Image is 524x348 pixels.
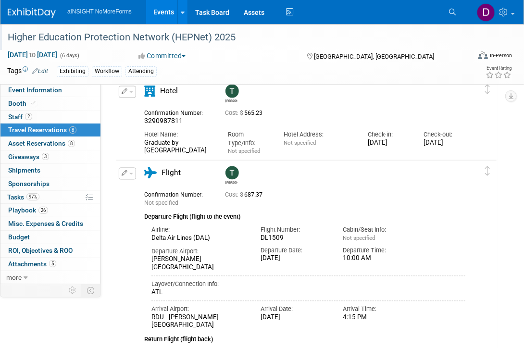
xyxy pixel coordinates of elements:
[477,3,495,22] img: Dae Kim
[151,256,247,272] div: [PERSON_NAME][GEOGRAPHIC_DATA]
[0,150,100,163] a: Giveaways3
[0,217,100,230] a: Misc. Expenses & Credits
[343,255,411,263] div: 10:00 AM
[144,86,155,97] i: Hotel
[144,107,211,117] div: Confirmation Number:
[0,231,100,244] a: Budget
[4,29,462,46] div: Higher Education Protection Network (HEPNet) 2025
[135,51,189,61] button: Committed
[225,192,244,199] span: Cost: $
[144,131,213,139] div: Hotel Name:
[261,314,329,322] div: [DATE]
[0,124,100,137] a: Travel Reservations8
[228,148,260,155] span: Not specified
[26,193,39,200] span: 97%
[434,50,512,64] div: Event Format
[144,208,465,222] div: Departure Flight (flight to the event)
[7,66,48,77] td: Tags
[0,191,100,204] a: Tasks97%
[0,137,100,150] a: Asset Reservations8
[8,206,48,214] span: Playbook
[8,166,40,174] span: Shipments
[8,247,73,254] span: ROI, Objectives & ROO
[424,139,465,148] div: [DATE]
[57,66,88,76] div: Exhibiting
[144,330,465,345] div: Return Flight (flight back)
[225,85,239,98] img: Teresa Papanicolaou
[228,131,269,148] div: Room Type/Info:
[225,180,237,185] div: Teresa Papanicolaou
[485,85,490,95] i: Click and drag to move item
[343,226,411,235] div: Cabin/Seat Info:
[0,111,100,124] a: Staff2
[69,126,76,134] span: 8
[225,166,239,180] img: Teresa Papanicolaou
[25,113,32,120] span: 2
[0,258,100,271] a: Attachments5
[0,164,100,177] a: Shipments
[31,100,36,106] i: Booth reservation complete
[151,226,247,235] div: Airline:
[343,314,411,322] div: 4:15 PM
[8,8,56,18] img: ExhibitDay
[151,280,465,289] div: Layover/Connection Info:
[32,68,48,75] a: Edit
[489,52,512,59] div: In-Person
[314,53,434,60] span: [GEOGRAPHIC_DATA], [GEOGRAPHIC_DATA]
[92,66,122,76] div: Workflow
[261,247,329,255] div: Departure Date:
[261,255,329,263] div: [DATE]
[261,235,329,243] div: DL1509
[151,305,247,314] div: Arrival Airport:
[284,131,353,139] div: Hotel Address:
[8,180,50,187] span: Sponsorships
[486,66,512,71] div: Event Rating
[144,117,183,125] span: 3290987811
[261,305,329,314] div: Arrival Date:
[8,139,75,147] span: Asset Reservations
[225,98,237,103] div: Teresa Papanicolaou
[144,168,157,179] i: Flight
[151,289,465,297] div: ATL
[343,305,411,314] div: Arrival Time:
[160,87,178,96] span: Hotel
[8,86,62,94] span: Event Information
[343,247,411,255] div: Departure Time:
[6,273,22,281] span: more
[0,244,100,257] a: ROI, Objectives & ROO
[225,110,266,117] span: 565.23
[144,139,213,156] div: Graduate by [GEOGRAPHIC_DATA]
[38,207,48,214] span: 26
[284,140,316,147] span: Not specified
[485,167,490,176] i: Click and drag to move item
[81,284,101,297] td: Toggle Event Tabs
[0,271,100,284] a: more
[223,85,240,103] div: Teresa Papanicolaou
[8,260,56,268] span: Attachments
[7,193,39,201] span: Tasks
[49,260,56,267] span: 5
[343,235,375,242] span: Not specified
[225,192,266,199] span: 687.37
[8,126,76,134] span: Travel Reservations
[368,139,409,148] div: [DATE]
[223,166,240,185] div: Teresa Papanicolaou
[144,189,211,199] div: Confirmation Number:
[67,8,132,15] span: aINSIGHT NoMoreForms
[8,220,83,227] span: Misc. Expenses & Credits
[7,50,58,59] span: [DATE] [DATE]
[151,314,247,330] div: RDU - [PERSON_NAME][GEOGRAPHIC_DATA]
[151,235,247,243] div: Delta Air Lines (DAL)
[64,284,81,297] td: Personalize Event Tab Strip
[0,204,100,217] a: Playbook26
[0,97,100,110] a: Booth
[0,84,100,97] a: Event Information
[261,226,329,235] div: Flight Number:
[8,113,32,121] span: Staff
[59,52,79,59] span: (6 days)
[151,248,247,256] div: Departure Airport:
[125,66,157,76] div: Attending
[478,51,488,59] img: Format-Inperson.png
[368,131,409,139] div: Check-in:
[28,51,37,59] span: to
